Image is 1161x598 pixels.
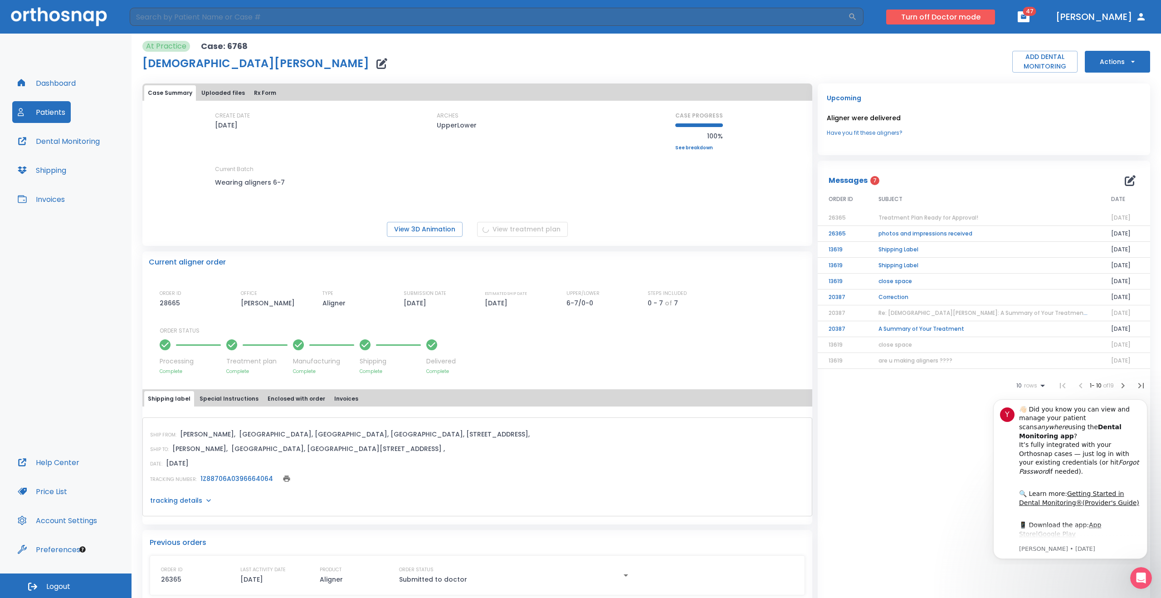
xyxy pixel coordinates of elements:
p: 6-7/0-0 [566,298,596,309]
span: 1 - 10 [1090,382,1103,389]
p: Aligner [320,574,343,585]
p: [GEOGRAPHIC_DATA], [GEOGRAPHIC_DATA][STREET_ADDRESS] , [231,443,445,454]
a: App Store [39,130,122,147]
td: [DATE] [1100,226,1150,242]
button: [PERSON_NAME] [1052,9,1150,25]
p: At Practice [146,41,186,52]
span: close space [878,341,912,348]
span: Treatment Plan Ready for Approval! [878,214,978,221]
div: 📱 Download the app: | ​ Let us know if you need help getting started! [39,130,161,174]
a: Google Play [59,139,96,147]
p: UPPER/LOWER [566,289,600,298]
p: [DATE] [404,298,429,309]
div: tabs [144,391,810,407]
p: Shipping [360,357,421,366]
td: A Summary of Your Treatment [868,321,1100,337]
button: Price List [12,480,73,502]
p: ARCHES [437,112,459,120]
p: ORDER STATUS [399,566,434,574]
p: Current Batch [215,165,297,173]
p: ORDER ID [160,289,181,298]
div: tabs [144,85,810,101]
iframe: Intercom live chat [1130,567,1152,589]
button: Case Summary [144,85,196,101]
span: ORDER ID [829,195,853,203]
p: [GEOGRAPHIC_DATA], [GEOGRAPHIC_DATA], [GEOGRAPHIC_DATA], [STREET_ADDRESS], [239,429,530,440]
span: [DATE] [1111,357,1131,364]
span: of 19 [1103,382,1114,389]
button: Dental Monitoring [12,130,105,152]
span: are u making aligners ???? [878,357,952,364]
span: 20387 [829,309,845,317]
a: 1Z88706A0396664064 [200,474,273,483]
button: Dashboard [12,72,81,94]
span: DATE [1111,195,1125,203]
button: Special Instructions [196,391,262,407]
button: Enclosed with order [264,391,329,407]
p: Message from Yan, sent 3w ago [39,154,161,162]
iframe: Intercom notifications message [980,391,1161,564]
td: [DATE] [1100,258,1150,274]
td: [DATE] [1100,242,1150,258]
p: SHIP TO: [150,446,169,454]
td: photos and impressions received [868,226,1100,242]
td: 20387 [818,289,868,305]
td: 13619 [818,258,868,274]
p: [PERSON_NAME] [241,298,298,309]
p: LAST ACTIVITY DATE [240,566,286,574]
p: Current aligner order [149,257,226,268]
p: [PERSON_NAME], [172,443,228,454]
button: Shipping label [144,391,194,407]
button: View 3D Animation [387,222,463,237]
div: Tooltip anchor [78,545,87,554]
p: [DATE] [166,458,189,469]
td: [DATE] [1100,289,1150,305]
button: ADD DENTAL MONITORING [1012,51,1078,73]
p: CREATE DATE [215,112,250,120]
a: Have you fit these aligners? [827,129,1141,137]
a: Help Center [12,451,85,473]
span: 47 [1023,7,1036,16]
p: Submitted to doctor [399,574,467,585]
input: Search by Patient Name or Case # [130,8,848,26]
p: Previous orders [150,537,805,548]
p: UpperLower [437,120,477,131]
a: See breakdown [675,145,723,151]
span: Logout [46,582,70,592]
p: [PERSON_NAME], [180,429,235,440]
p: Wearing aligners 6-7 [215,177,297,188]
button: Patients [12,101,71,123]
p: ORDER ID [161,566,182,574]
p: ORDER STATUS [160,327,806,335]
button: Account Settings [12,510,102,531]
p: SUBMISSION DATE [404,289,446,298]
td: [DATE] [1100,321,1150,337]
td: [DATE] [1100,274,1150,289]
img: Orthosnap [11,7,107,26]
button: Preferences [12,539,86,560]
p: SHIP FROM: [150,431,176,439]
p: Upcoming [827,93,1141,103]
td: Shipping Label [868,258,1100,274]
p: Complete [160,368,221,375]
p: 28665 [160,298,183,309]
button: Turn off Doctor mode [886,10,995,25]
p: 100% [675,131,723,142]
p: CASE PROGRESS [675,112,723,120]
p: 7 [674,298,678,309]
p: TYPE [322,289,333,298]
span: [DATE] [1111,341,1131,348]
button: Invoices [12,188,70,210]
p: OFFICE [241,289,257,298]
p: Complete [360,368,421,375]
